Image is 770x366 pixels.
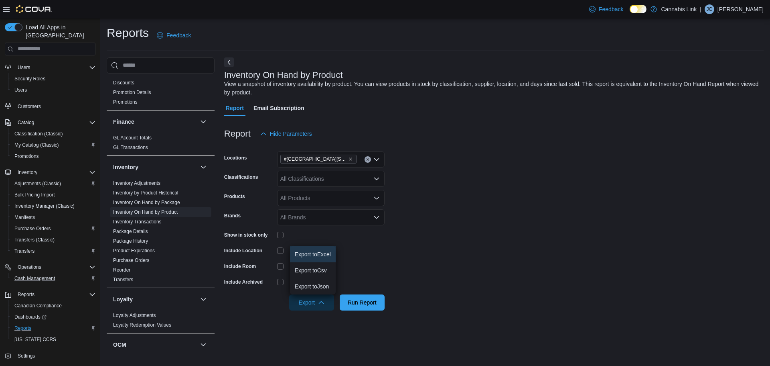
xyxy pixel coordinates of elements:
h3: OCM [113,341,126,349]
label: Include Room [224,263,256,270]
span: [US_STATE] CCRS [14,336,56,343]
span: Washington CCRS [11,335,95,344]
div: View a snapshot of inventory availability by product. You can view products in stock by classific... [224,80,760,97]
span: Customers [14,101,95,111]
a: [US_STATE] CCRS [11,335,59,344]
span: Catalog [14,118,95,127]
span: Purchase Orders [113,257,150,264]
span: Transfers [14,248,34,254]
button: Inventory [113,163,197,171]
button: Classification (Classic) [8,128,99,139]
label: Locations [224,155,247,161]
span: Users [11,85,95,95]
a: Reorder [113,267,130,273]
button: Reports [8,323,99,334]
span: Inventory Manager (Classic) [11,201,95,211]
label: Include Location [224,247,262,254]
h1: Reports [107,25,149,41]
span: Product Expirations [113,247,155,254]
a: GL Transactions [113,145,148,150]
button: Bulk Pricing Import [8,189,99,200]
button: Export toJson [290,278,336,294]
a: Loyalty Redemption Values [113,322,171,328]
span: Inventory Transactions [113,219,162,225]
span: Promotions [14,153,39,159]
button: Transfers (Classic) [8,234,99,245]
h3: Loyalty [113,295,133,303]
img: Cova [16,5,52,13]
label: Include Archived [224,279,263,285]
span: Dashboards [11,312,95,322]
a: Promotion Details [113,90,151,95]
button: Export toCsv [290,262,336,278]
button: Transfers [8,245,99,257]
button: Manifests [8,212,99,223]
label: Classifications [224,174,258,180]
button: Catalog [2,117,99,128]
button: Reports [14,290,38,299]
span: Cash Management [11,274,95,283]
a: Inventory On Hand by Product [113,209,178,215]
span: Security Roles [11,74,95,84]
span: Classification (Classic) [14,131,63,137]
span: Bulk Pricing Import [14,192,55,198]
button: Reports [2,289,99,300]
span: Package History [113,238,148,244]
a: Package Details [113,229,148,234]
a: My Catalog (Classic) [11,140,62,150]
span: Bulk Pricing Import [11,190,95,200]
span: Export to Excel [295,251,331,258]
a: Cash Management [11,274,58,283]
span: Transfers [11,246,95,256]
button: Loyalty [199,294,208,304]
button: OCM [199,340,208,350]
a: Feedback [154,27,194,43]
button: Run Report [340,294,385,311]
button: Loyalty [113,295,197,303]
a: GL Account Totals [113,135,152,141]
span: Manifests [14,214,35,221]
label: Show in stock only [224,232,268,238]
span: Feedback [599,5,623,13]
a: Users [11,85,30,95]
span: Canadian Compliance [11,301,95,311]
a: Bulk Pricing Import [11,190,58,200]
button: OCM [113,341,197,349]
a: Discounts [113,80,134,86]
span: Operations [14,262,95,272]
button: Users [2,62,99,73]
div: Inventory [107,178,215,288]
button: Inventory [199,162,208,172]
span: JC [707,4,713,14]
button: Export toExcel [290,246,336,262]
button: Security Roles [8,73,99,84]
span: Canadian Compliance [14,303,62,309]
button: Finance [199,117,208,127]
div: Jenna Coles [705,4,714,14]
span: Dashboards [14,314,47,320]
button: Catalog [14,118,37,127]
span: Load All Apps in [GEOGRAPHIC_DATA] [22,23,95,39]
a: Adjustments (Classic) [11,179,64,188]
span: Security Roles [14,76,45,82]
input: Dark Mode [630,5,646,13]
span: GL Account Totals [113,135,152,141]
a: Dashboards [8,311,99,323]
h3: Report [224,129,251,139]
a: Purchase Orders [11,224,54,233]
h3: Inventory [113,163,138,171]
a: Dashboards [11,312,50,322]
span: Reports [14,325,31,331]
span: Adjustments (Classic) [14,180,61,187]
span: Reports [14,290,95,299]
p: [PERSON_NAME] [717,4,764,14]
span: Users [14,63,95,72]
a: Inventory Adjustments [113,180,160,186]
button: Finance [113,118,197,126]
button: Remove #1 1175 Hyde Park Road, Unit 2B from selection in this group [348,157,353,162]
span: #[GEOGRAPHIC_DATA][STREET_ADDRESS] [284,155,346,163]
div: Finance [107,133,215,155]
button: Clear input [365,156,371,163]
